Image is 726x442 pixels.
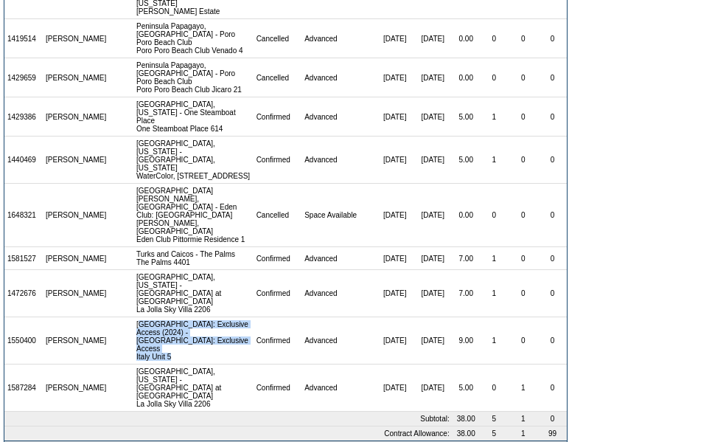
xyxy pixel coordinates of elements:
[538,184,567,247] td: 0
[509,137,539,184] td: 0
[43,137,110,184] td: [PERSON_NAME]
[453,427,480,441] td: 38.00
[254,19,302,58] td: Cancelled
[480,365,509,412] td: 0
[453,19,480,58] td: 0.00
[509,247,539,270] td: 0
[301,270,376,317] td: Advanced
[301,58,376,97] td: Advanced
[453,365,480,412] td: 5.00
[453,412,480,427] td: 38.00
[133,270,254,317] td: [GEOGRAPHIC_DATA], [US_STATE] - [GEOGRAPHIC_DATA] at [GEOGRAPHIC_DATA] La Jolla Sky Villa 2206
[538,58,567,97] td: 0
[4,247,43,270] td: 1581527
[43,184,110,247] td: [PERSON_NAME]
[376,270,413,317] td: [DATE]
[4,97,43,137] td: 1429386
[43,97,110,137] td: [PERSON_NAME]
[4,270,43,317] td: 1472676
[133,247,254,270] td: Turks and Caicos - The Palms The Palms 4401
[376,184,413,247] td: [DATE]
[4,427,453,441] td: Contract Allowance:
[43,19,110,58] td: [PERSON_NAME]
[538,270,567,317] td: 0
[480,137,509,184] td: 1
[133,184,254,247] td: [GEOGRAPHIC_DATA][PERSON_NAME], [GEOGRAPHIC_DATA] - Eden Club: [GEOGRAPHIC_DATA][PERSON_NAME], [G...
[376,58,413,97] td: [DATE]
[480,97,509,137] td: 1
[4,412,453,427] td: Subtotal:
[43,247,110,270] td: [PERSON_NAME]
[538,317,567,365] td: 0
[413,317,453,365] td: [DATE]
[43,270,110,317] td: [PERSON_NAME]
[301,365,376,412] td: Advanced
[413,97,453,137] td: [DATE]
[43,365,110,412] td: [PERSON_NAME]
[254,365,302,412] td: Confirmed
[413,137,453,184] td: [DATE]
[301,317,376,365] td: Advanced
[4,58,43,97] td: 1429659
[453,184,480,247] td: 0.00
[133,58,254,97] td: Peninsula Papagayo, [GEOGRAPHIC_DATA] - Poro Poro Beach Club Poro Poro Beach Club Jicaro 21
[538,247,567,270] td: 0
[453,97,480,137] td: 5.00
[4,184,43,247] td: 1648321
[480,317,509,365] td: 1
[413,270,453,317] td: [DATE]
[509,184,539,247] td: 0
[538,412,567,427] td: 0
[133,97,254,137] td: [GEOGRAPHIC_DATA], [US_STATE] - One Steamboat Place One Steamboat Place 614
[301,97,376,137] td: Advanced
[4,317,43,365] td: 1550400
[480,58,509,97] td: 0
[538,97,567,137] td: 0
[4,137,43,184] td: 1440469
[301,137,376,184] td: Advanced
[301,247,376,270] td: Advanced
[413,19,453,58] td: [DATE]
[538,137,567,184] td: 0
[4,19,43,58] td: 1419514
[509,412,539,427] td: 1
[413,58,453,97] td: [DATE]
[509,19,539,58] td: 0
[480,184,509,247] td: 0
[254,58,302,97] td: Cancelled
[376,365,413,412] td: [DATE]
[376,19,413,58] td: [DATE]
[254,247,302,270] td: Confirmed
[453,270,480,317] td: 7.00
[509,58,539,97] td: 0
[43,317,110,365] td: [PERSON_NAME]
[376,317,413,365] td: [DATE]
[480,270,509,317] td: 1
[453,317,480,365] td: 9.00
[254,184,302,247] td: Cancelled
[301,19,376,58] td: Advanced
[376,137,413,184] td: [DATE]
[538,427,567,441] td: 99
[538,365,567,412] td: 0
[509,365,539,412] td: 1
[376,97,413,137] td: [DATE]
[413,184,453,247] td: [DATE]
[453,247,480,270] td: 7.00
[133,317,254,365] td: [GEOGRAPHIC_DATA]: Exclusive Access (2024) - [GEOGRAPHIC_DATA]: Exclusive Access Italy Unit 5
[509,317,539,365] td: 0
[480,412,509,427] td: 5
[254,137,302,184] td: Confirmed
[480,247,509,270] td: 1
[509,270,539,317] td: 0
[254,270,302,317] td: Confirmed
[254,97,302,137] td: Confirmed
[413,365,453,412] td: [DATE]
[480,427,509,441] td: 5
[133,19,254,58] td: Peninsula Papagayo, [GEOGRAPHIC_DATA] - Poro Poro Beach Club Poro Poro Beach Club Venado 4
[538,19,567,58] td: 0
[453,137,480,184] td: 5.00
[301,184,376,247] td: Space Available
[480,19,509,58] td: 0
[133,365,254,412] td: [GEOGRAPHIC_DATA], [US_STATE] - [GEOGRAPHIC_DATA] at [GEOGRAPHIC_DATA] La Jolla Sky Villa 2206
